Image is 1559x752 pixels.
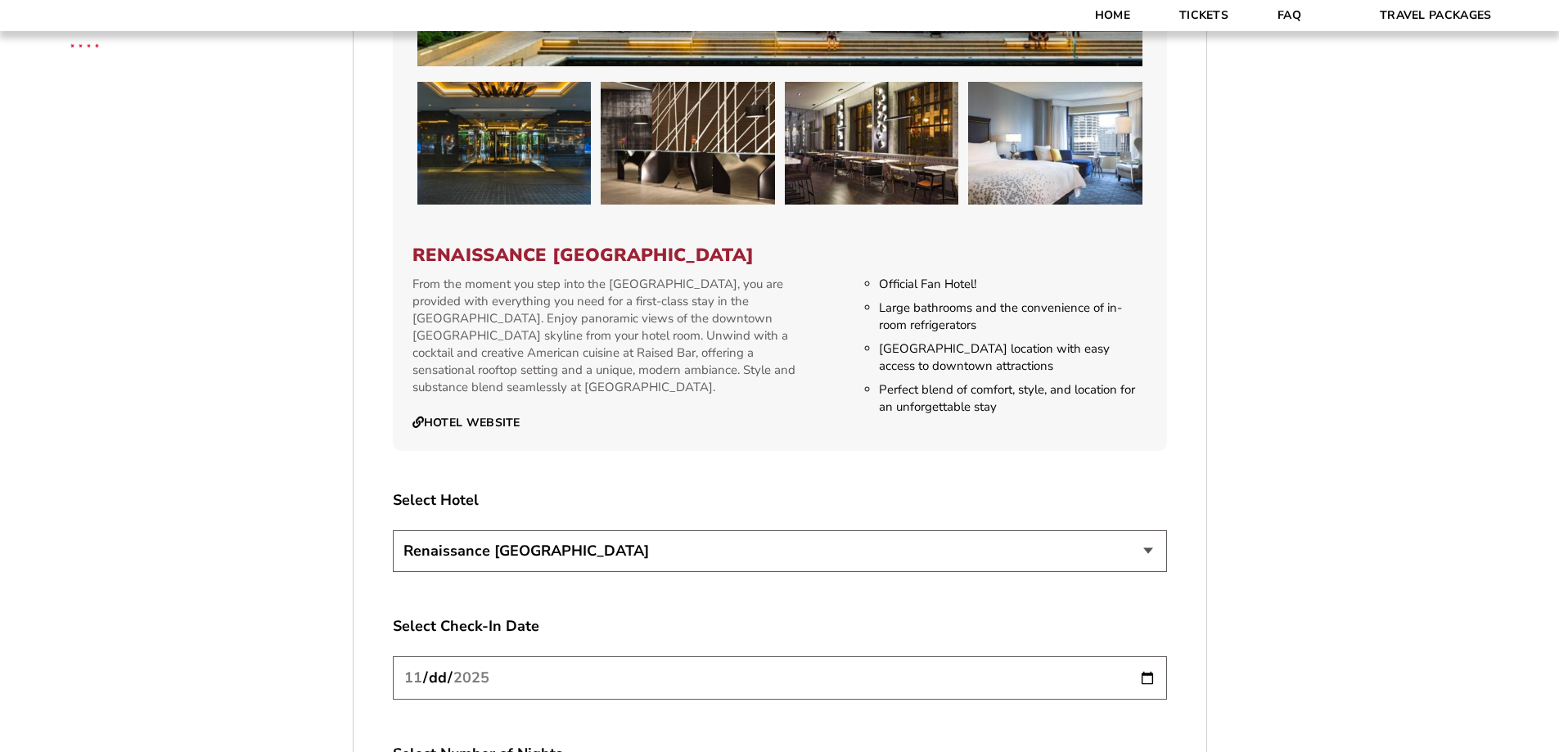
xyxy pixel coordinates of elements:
[879,381,1147,416] li: Perfect blend of comfort, style, and location for an unforgettable stay
[49,8,120,79] img: CBS Sports Thanksgiving Classic
[412,276,804,396] p: From the moment you step into the [GEOGRAPHIC_DATA], you are provided with everything you need fo...
[393,616,1167,637] label: Select Check-In Date
[601,82,775,205] img: Renaissance Chicago Downtown Hotel
[417,82,592,205] img: Renaissance Chicago Downtown Hotel
[393,490,1167,511] label: Select Hotel
[412,416,520,430] a: Hotel Website
[879,299,1147,334] li: Large bathrooms and the convenience of in-room refrigerators
[879,340,1147,375] li: [GEOGRAPHIC_DATA] location with easy access to downtown attractions
[412,245,1147,266] h3: Renaissance [GEOGRAPHIC_DATA]
[785,82,959,205] img: Renaissance Chicago Downtown Hotel
[879,276,1147,293] li: Official Fan Hotel!
[968,82,1142,205] img: Renaissance Chicago Downtown Hotel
